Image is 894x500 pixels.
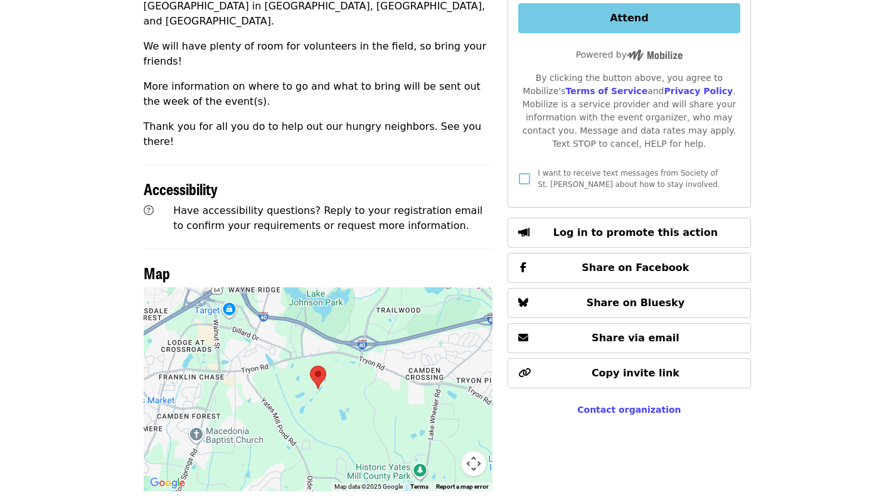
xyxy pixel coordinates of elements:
i: question-circle icon [144,205,154,216]
p: Thank you for all you do to help out our hungry neighbors. See you there! [144,119,493,149]
span: Accessibility [144,178,218,199]
span: Share via email [592,332,679,344]
button: Share via email [508,323,750,353]
a: Open this area in Google Maps (opens a new window) [147,475,188,491]
span: Powered by [576,50,683,60]
img: Powered by Mobilize [627,50,683,61]
span: Share on Facebook [582,262,689,274]
a: Report a map error [436,483,489,490]
button: Map camera controls [461,451,486,476]
a: Terms (opens in new tab) [410,483,428,490]
span: Copy invite link [592,367,679,379]
div: By clicking the button above, you agree to Mobilize's and . Mobilize is a service provider and wi... [518,72,740,151]
button: Attend [518,3,740,33]
a: Contact organization [577,405,681,415]
button: Share on Bluesky [508,288,750,318]
p: We will have plenty of room for volunteers in the field, so bring your friends! [144,39,493,69]
img: Google [147,475,188,491]
span: Log in to promote this action [553,226,718,238]
span: Share on Bluesky [587,297,685,309]
button: Share on Facebook [508,253,750,283]
span: Map data ©2025 Google [334,483,403,490]
span: Map [144,262,170,284]
span: I want to receive text messages from Society of St. [PERSON_NAME] about how to stay involved. [538,169,720,189]
button: Copy invite link [508,358,750,388]
p: More information on where to go and what to bring will be sent out the week of the event(s). [144,79,493,109]
span: Have accessibility questions? Reply to your registration email to confirm your requirements or re... [173,205,482,231]
a: Privacy Policy [664,86,733,96]
button: Log in to promote this action [508,218,750,248]
a: Terms of Service [565,86,647,96]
